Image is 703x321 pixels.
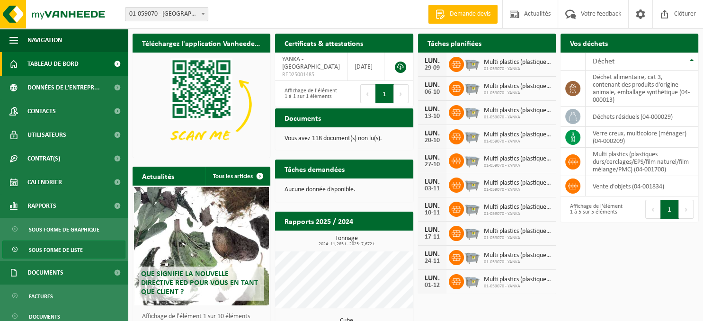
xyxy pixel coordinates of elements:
[464,273,480,289] img: WB-2500-GAL-GY-01
[484,83,551,90] span: Multi plastics (plastiques durs/cerclages/eps/film naturel/film mélange/pmc)
[27,147,60,170] span: Contrat(s)
[565,199,625,220] div: Affichage de l'élément 1 à 5 sur 5 éléments
[464,152,480,168] img: WB-2500-GAL-GY-01
[280,83,339,104] div: Affichage de l'élément 1 à 1 sur 1 éléments
[645,200,660,219] button: Previous
[484,276,551,284] span: Multi plastics (plastiques durs/cerclages/eps/film naturel/film mélange/pmc)
[423,234,442,241] div: 17-11
[27,261,63,285] span: Documents
[561,34,617,52] h2: Vos déchets
[29,241,83,259] span: Sous forme de liste
[134,187,269,305] a: Que signifie la nouvelle directive RED pour vous en tant que client ?
[27,52,79,76] span: Tableau de bord
[423,210,442,216] div: 10-11
[423,113,442,120] div: 13-10
[484,131,551,139] span: Multi plastics (plastiques durs/cerclages/eps/film naturel/film mélange/pmc)
[484,187,551,193] span: 01-059070 - YANKA
[282,71,340,79] span: RED25001485
[27,123,66,147] span: Utilisateurs
[484,235,551,241] span: 01-059070 - YANKA
[375,84,394,103] button: 1
[484,211,551,217] span: 01-059070 - YANKA
[27,194,56,218] span: Rapports
[464,249,480,265] img: WB-2500-GAL-GY-01
[423,275,442,282] div: LUN.
[275,108,330,127] h2: Documents
[2,220,125,238] a: Sous forme de graphique
[2,241,125,259] a: Sous forme de liste
[484,252,551,259] span: Multi plastics (plastiques durs/cerclages/eps/film naturel/film mélange/pmc)
[27,99,56,123] span: Contacts
[27,28,62,52] span: Navigation
[29,221,99,239] span: Sous forme de graphique
[125,7,208,21] span: 01-059070 - YANKA - LILLE
[29,287,53,305] span: Factures
[586,148,698,176] td: multi plastics (plastiques durs/cerclages/EPS/film naturel/film mélange/PMC) (04-001700)
[280,235,413,247] h3: Tonnage
[484,90,551,96] span: 01-059070 - YANKA
[484,284,551,289] span: 01-059070 - YANKA
[484,115,551,120] span: 01-059070 - YANKA
[285,187,403,193] p: Aucune donnée disponible.
[586,71,698,107] td: déchet alimentaire, cat 3, contenant des produits d'origine animale, emballage synthétique (04-00...
[394,84,409,103] button: Next
[423,202,442,210] div: LUN.
[360,84,375,103] button: Previous
[423,130,442,137] div: LUN.
[484,228,551,235] span: Multi plastics (plastiques durs/cerclages/eps/film naturel/film mélange/pmc)
[275,34,373,52] h2: Certificats & attestations
[275,212,363,230] h2: Rapports 2025 / 2024
[464,128,480,144] img: WB-2500-GAL-GY-01
[2,287,125,305] a: Factures
[679,200,694,219] button: Next
[205,167,269,186] a: Tous les articles
[484,204,551,211] span: Multi plastics (plastiques durs/cerclages/eps/film naturel/film mélange/pmc)
[464,80,480,96] img: WB-2500-GAL-GY-01
[660,200,679,219] button: 1
[423,81,442,89] div: LUN.
[133,34,270,52] h2: Téléchargez l'application Vanheede+ maintenant!
[586,127,698,148] td: verre creux, multicolore (ménager) (04-000209)
[133,167,184,185] h2: Actualités
[133,53,270,156] img: Download de VHEPlus App
[464,224,480,241] img: WB-2500-GAL-GY-01
[423,89,442,96] div: 06-10
[142,313,266,320] p: Affichage de l'élément 1 sur 10 éléments
[275,160,354,178] h2: Tâches demandées
[586,176,698,196] td: vente d'objets (04-001834)
[423,161,442,168] div: 27-10
[484,259,551,265] span: 01-059070 - YANKA
[464,55,480,71] img: WB-2500-GAL-GY-01
[423,178,442,186] div: LUN.
[141,270,258,296] span: Que signifie la nouvelle directive RED pour vous en tant que client ?
[464,176,480,192] img: WB-2500-GAL-GY-01
[423,258,442,265] div: 24-11
[423,250,442,258] div: LUN.
[484,179,551,187] span: Multi plastics (plastiques durs/cerclages/eps/film naturel/film mélange/pmc)
[125,8,208,21] span: 01-059070 - YANKA - LILLE
[347,53,384,81] td: [DATE]
[331,230,412,249] a: Consulter les rapports
[423,186,442,192] div: 03-11
[586,107,698,127] td: déchets résiduels (04-000029)
[280,242,413,247] span: 2024: 11,285 t - 2025: 7,672 t
[423,57,442,65] div: LUN.
[27,76,100,99] span: Données de l'entrepr...
[423,282,442,289] div: 01-12
[593,58,614,65] span: Déchet
[282,56,340,71] span: YANKA - [GEOGRAPHIC_DATA]
[423,137,442,144] div: 20-10
[484,59,551,66] span: Multi plastics (plastiques durs/cerclages/eps/film naturel/film mélange/pmc)
[484,66,551,72] span: 01-059070 - YANKA
[423,65,442,71] div: 29-09
[428,5,498,24] a: Demande devis
[484,139,551,144] span: 01-059070 - YANKA
[447,9,493,19] span: Demande devis
[285,135,403,142] p: Vous avez 118 document(s) non lu(s).
[423,154,442,161] div: LUN.
[484,107,551,115] span: Multi plastics (plastiques durs/cerclages/eps/film naturel/film mélange/pmc)
[27,170,62,194] span: Calendrier
[418,34,491,52] h2: Tâches planifiées
[484,163,551,169] span: 01-059070 - YANKA
[423,106,442,113] div: LUN.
